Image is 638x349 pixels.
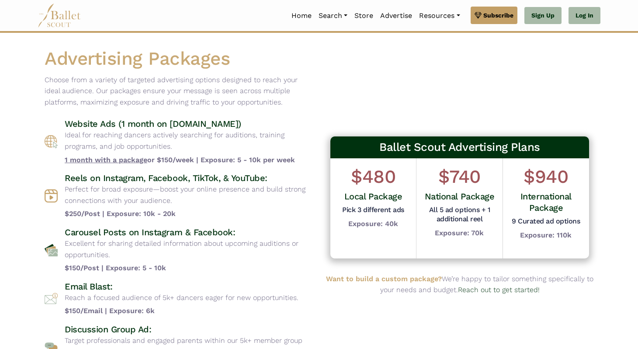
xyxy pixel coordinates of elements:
[65,292,298,304] p: Reach a focused audience of 5k+ dancers eager for new opportunities.
[65,156,147,164] span: 1 month with a package
[423,165,496,189] h1: $740
[315,7,351,25] a: Search
[524,7,562,24] a: Sign Up
[45,47,312,71] h1: Advertising Packages
[435,229,484,237] b: Exposure: 70k
[520,231,572,239] b: Exposure: 110k
[65,184,312,206] p: Perfect for broad exposure—boost your online presence and build strong connections with your audi...
[569,7,600,24] a: Log In
[65,262,312,274] b: $150/Post | Exposure: 5 - 10k
[458,286,540,294] a: Reach out to get started!
[326,275,442,283] b: Want to build a custom package?
[475,10,482,20] img: gem.svg
[45,74,312,108] p: Choose from a variety of targeted advertising options designed to reach your ideal audience. Our ...
[348,220,398,228] b: Exposure: 40k
[65,129,312,152] p: Ideal for reaching dancers actively searching for auditions, training programs, and job opportuni...
[510,165,583,189] h1: $940
[510,191,583,213] h4: International Package
[288,7,315,25] a: Home
[416,7,463,25] a: Resources
[326,273,593,296] p: We’re happy to tailor something specifically to your needs and budget.
[342,206,404,215] h5: Pick 3 different ads
[65,208,312,220] b: $250/Post | Exposure: 10k - 20k
[351,7,377,25] a: Store
[423,206,496,224] h5: All 5 ad options + 1 additional reel
[65,118,312,129] h4: Website Ads (1 month on [DOMAIN_NAME])
[65,305,298,317] b: $150/Email | Exposure: 6k
[377,7,416,25] a: Advertise
[423,191,496,202] h4: National Package
[342,165,404,189] h1: $480
[65,281,298,292] h4: Email Blast:
[342,191,404,202] h4: Local Package
[65,172,312,184] h4: Reels on Instagram, Facebook, TikTok, & YouTube:
[510,217,583,226] h5: 9 Curated ad options
[65,227,312,238] h4: Carousel Posts on Instagram & Facebook:
[65,324,312,335] h4: Discussion Group Ad:
[483,10,513,20] span: Subscribe
[65,238,312,260] p: Excellent for sharing detailed information about upcoming auditions or opportunities.
[65,154,312,166] b: or $150/week | Exposure: 5 - 10k per week
[330,136,589,158] h3: Ballet Scout Advertising Plans
[471,7,517,24] a: Subscribe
